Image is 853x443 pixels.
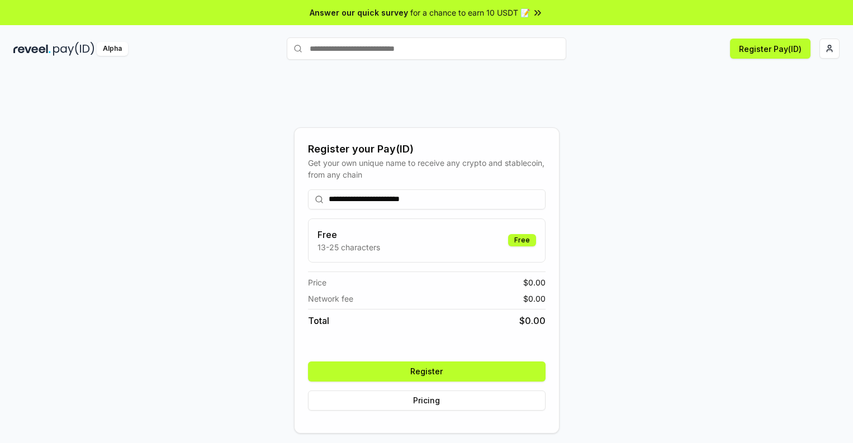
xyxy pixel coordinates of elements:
[308,293,353,304] span: Network fee
[97,42,128,56] div: Alpha
[53,42,94,56] img: pay_id
[13,42,51,56] img: reveel_dark
[308,141,546,157] div: Register your Pay(ID)
[310,7,408,18] span: Answer our quick survey
[519,314,546,327] span: $ 0.00
[508,234,536,246] div: Free
[317,241,380,253] p: 13-25 characters
[308,157,546,180] div: Get your own unique name to receive any crypto and stablecoin, from any chain
[730,39,811,59] button: Register Pay(ID)
[523,277,546,288] span: $ 0.00
[317,228,380,241] h3: Free
[308,277,326,288] span: Price
[308,390,546,411] button: Pricing
[308,361,546,382] button: Register
[410,7,530,18] span: for a chance to earn 10 USDT 📝
[308,314,329,327] span: Total
[523,293,546,304] span: $ 0.00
